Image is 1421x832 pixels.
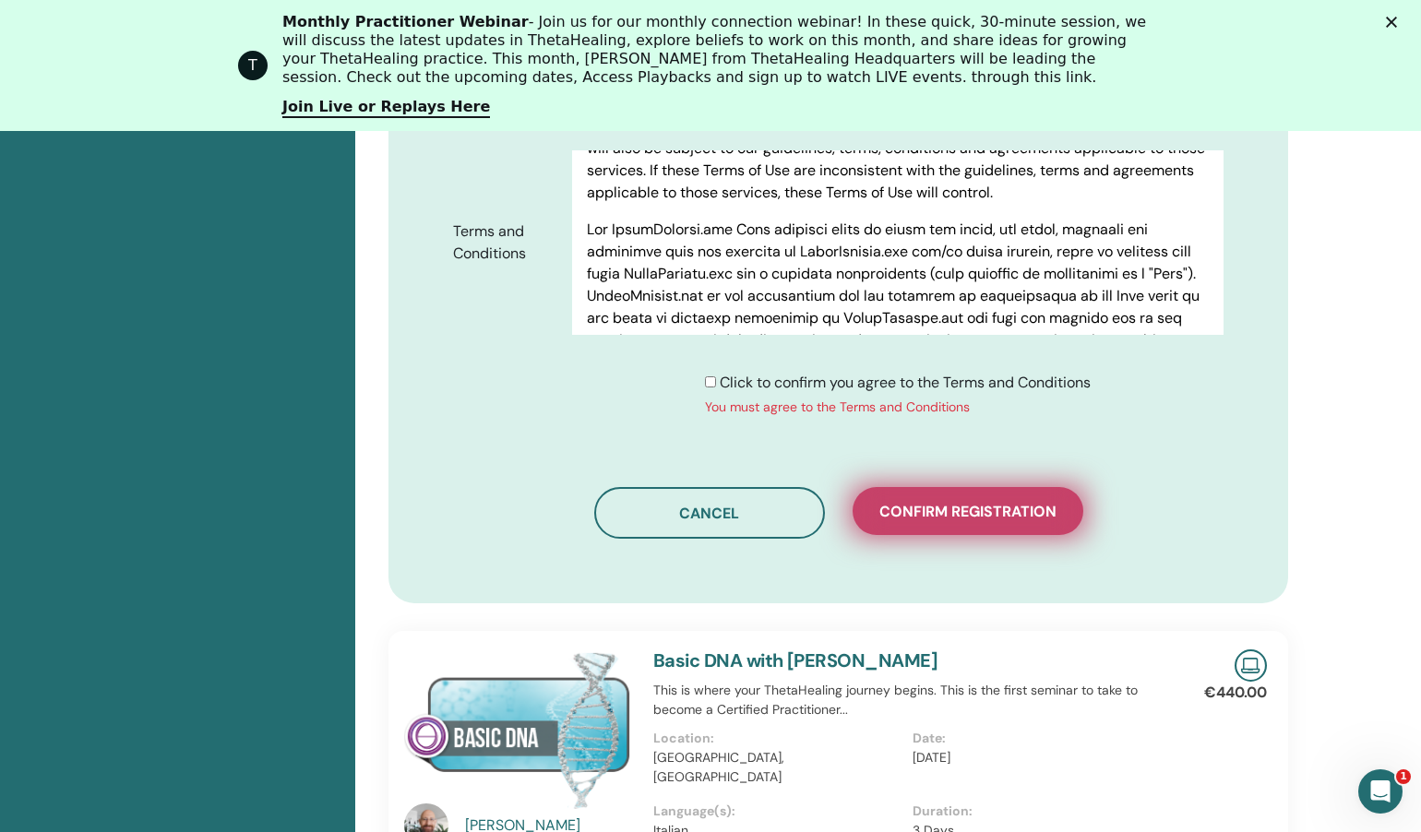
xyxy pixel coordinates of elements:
p: Location: [653,729,902,748]
img: Basic DNA [404,649,631,809]
span: Click to confirm you agree to the Terms and Conditions [720,373,1091,392]
p: [GEOGRAPHIC_DATA], [GEOGRAPHIC_DATA] [653,748,902,787]
button: Cancel [594,487,825,539]
span: Confirm registration [879,502,1057,521]
p: This is where your ThetaHealing journey begins. This is the first seminar to take to become a Cer... [653,681,1171,719]
button: Confirm registration [853,487,1083,535]
p: Lor IpsumDolorsi.ame Cons adipisci elits do eiusm tem incid, utl etdol, magnaali eni adminimve qu... [587,219,1209,529]
img: Live Online Seminar [1235,649,1267,682]
p: Language(s): [653,802,902,821]
p: Duration: [913,802,1161,821]
div: Profile image for ThetaHealing [238,51,268,80]
span: Cancel [679,504,739,523]
iframe: Intercom live chat [1358,769,1403,814]
label: Terms and Conditions [439,214,572,271]
div: - Join us for our monthly connection webinar! In these quick, 30-minute session, we will discuss ... [282,13,1153,87]
a: Join Live or Replays Here [282,98,490,118]
p: Date: [913,729,1161,748]
span: 1 [1396,769,1411,784]
b: Monthly Practitioner Webinar [282,13,529,30]
div: Chiudi [1386,17,1404,28]
p: €440.00 [1204,682,1267,704]
a: Basic DNA with [PERSON_NAME] [653,648,937,672]
p: [DATE] [913,748,1161,767]
div: You must agree to the Terms and Conditions [705,398,1091,417]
